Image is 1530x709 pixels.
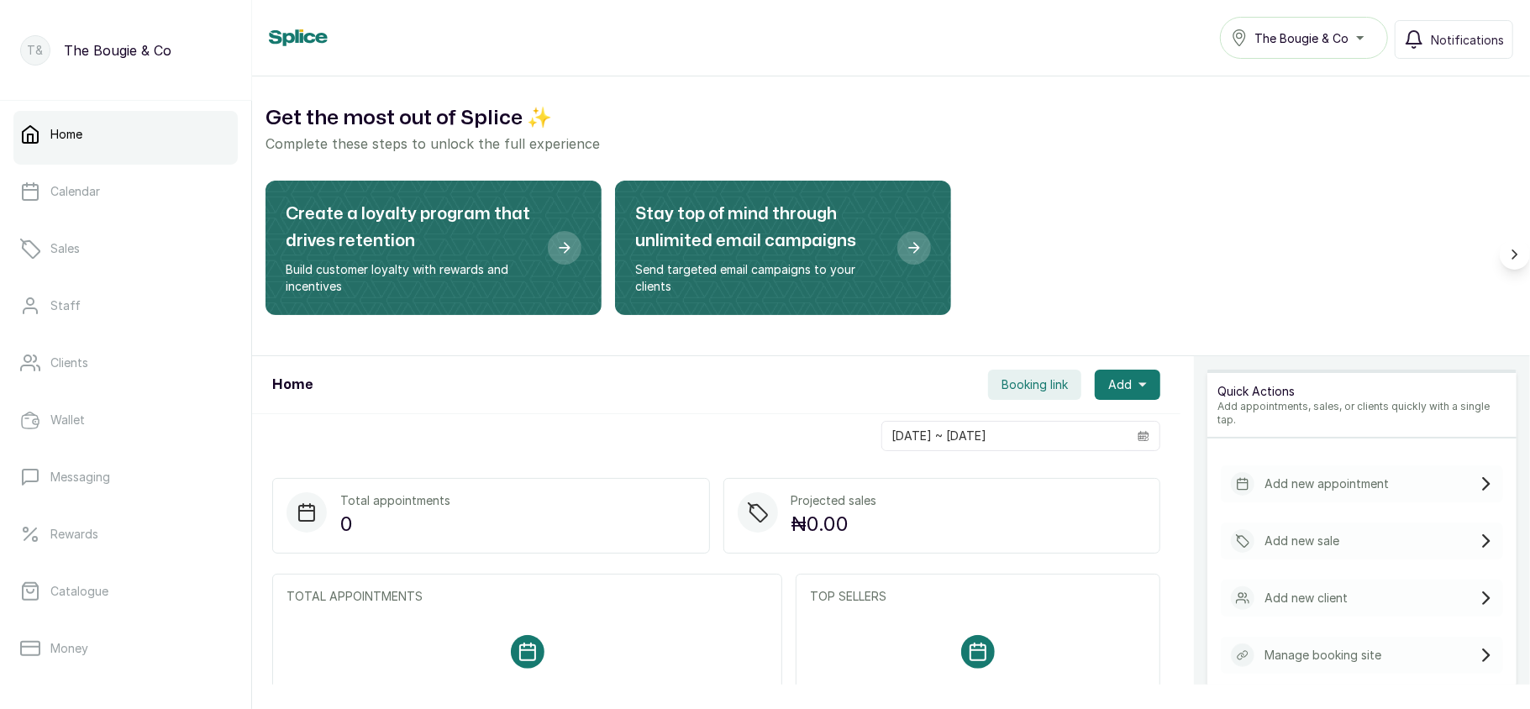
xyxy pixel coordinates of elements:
[13,111,238,158] a: Home
[50,469,110,486] p: Messaging
[1500,239,1530,270] button: Scroll right
[287,588,768,605] p: TOTAL APPOINTMENTS
[1264,590,1348,607] p: Add new client
[50,526,98,543] p: Rewards
[64,40,171,60] p: The Bougie & Co
[882,422,1128,450] input: Select date
[50,354,88,371] p: Clients
[50,126,82,143] p: Home
[50,297,81,314] p: Staff
[1254,29,1349,47] span: The Bougie & Co
[810,588,1146,605] p: TOP SELLERS
[266,134,1517,154] p: Complete these steps to unlock the full experience
[50,583,108,600] p: Catalogue
[1395,20,1513,59] button: Notifications
[1264,475,1389,492] p: Add new appointment
[50,412,85,428] p: Wallet
[340,492,450,509] p: Total appointments
[1220,17,1388,59] button: The Bougie & Co
[13,454,238,501] a: Messaging
[1431,31,1504,49] span: Notifications
[791,509,877,539] p: ₦0.00
[1002,376,1068,393] span: Booking link
[13,397,238,444] a: Wallet
[635,201,884,255] h2: Stay top of mind through unlimited email campaigns
[13,168,238,215] a: Calendar
[13,225,238,272] a: Sales
[1095,370,1160,400] button: Add
[340,509,450,539] p: 0
[13,568,238,615] a: Catalogue
[13,339,238,386] a: Clients
[1264,647,1381,664] p: Manage booking site
[266,181,602,315] div: Create a loyalty program that drives retention
[50,640,88,657] p: Money
[50,240,80,257] p: Sales
[635,261,884,295] p: Send targeted email campaigns to your clients
[791,492,877,509] p: Projected sales
[615,181,951,315] div: Stay top of mind through unlimited email campaigns
[28,42,44,59] p: T&
[1264,533,1339,549] p: Add new sale
[266,103,1517,134] h2: Get the most out of Splice ✨
[1108,376,1132,393] span: Add
[1217,400,1506,427] p: Add appointments, sales, or clients quickly with a single tap.
[314,669,740,699] p: No appointments. Visit your calendar to add some appointments for [DATE]
[286,261,534,295] p: Build customer loyalty with rewards and incentives
[13,511,238,558] a: Rewards
[1217,383,1506,400] p: Quick Actions
[13,282,238,329] a: Staff
[13,625,238,672] a: Money
[1138,430,1149,442] svg: calendar
[50,183,100,200] p: Calendar
[272,375,313,395] h1: Home
[286,201,534,255] h2: Create a loyalty program that drives retention
[988,370,1081,400] button: Booking link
